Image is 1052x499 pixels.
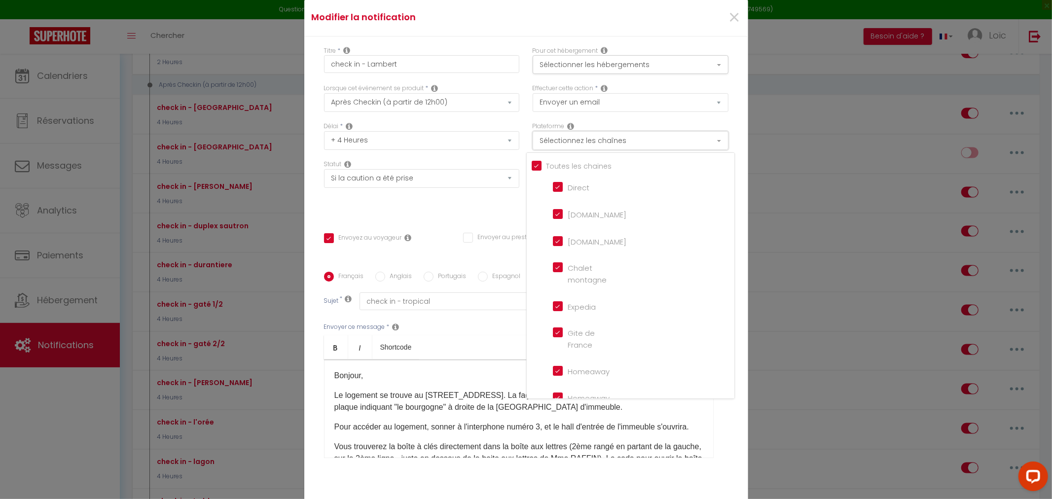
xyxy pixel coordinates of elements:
label: Espagnol [488,272,521,283]
i: Action Type [601,84,608,92]
i: Subject [345,295,352,303]
span: × [728,3,740,33]
i: Event Occur [432,84,438,92]
i: Title [344,46,351,54]
button: Close [728,7,740,29]
i: Booking status [345,160,352,168]
label: Portugais [434,272,467,283]
label: Français [334,272,364,283]
label: Gite de France [563,327,606,351]
i: Action Time [346,122,353,130]
label: Statut [324,160,342,169]
a: Bold [324,335,348,359]
i: Envoyer au voyageur [405,234,412,242]
h4: Modifier la notification [312,10,593,24]
button: Sélectionner les hébergements [533,55,728,74]
label: Délai [324,122,339,131]
i: Message [393,323,399,331]
label: Envoyez au voyageur [334,233,402,244]
label: Plateforme [533,122,565,131]
p: Pour accéder au logement, sonner à l'interphone numéro 3, et le hall d'entrée de l'immeuble s'ouv... [334,421,703,433]
label: Envoyer ce message [324,322,385,332]
label: Effectuer cette action [533,84,594,93]
a: Italic [348,335,372,359]
a: Shortcode [372,335,420,359]
iframe: LiveChat chat widget [1011,458,1052,499]
button: Sélectionnez les chaînes [533,131,728,150]
label: Anglais [385,272,412,283]
p: Vous trouverez la boîte à clés directement dans la boîte aux lettres (2ème rangé en partant de la... [334,441,703,488]
i: This Rental [601,46,608,54]
label: Sujet [324,296,339,307]
label: Pour cet hébergement [533,46,598,56]
p: Bonjour, [334,370,703,382]
label: Lorsque cet événement se produit [324,84,424,93]
label: Chalet montagne [563,262,607,285]
label: Titre [324,46,336,56]
i: Action Channel [568,122,575,130]
p: Le logement se trouve au [STREET_ADDRESS]. La façade de l'immeuble est de couleur bleu une plaque... [334,390,703,413]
